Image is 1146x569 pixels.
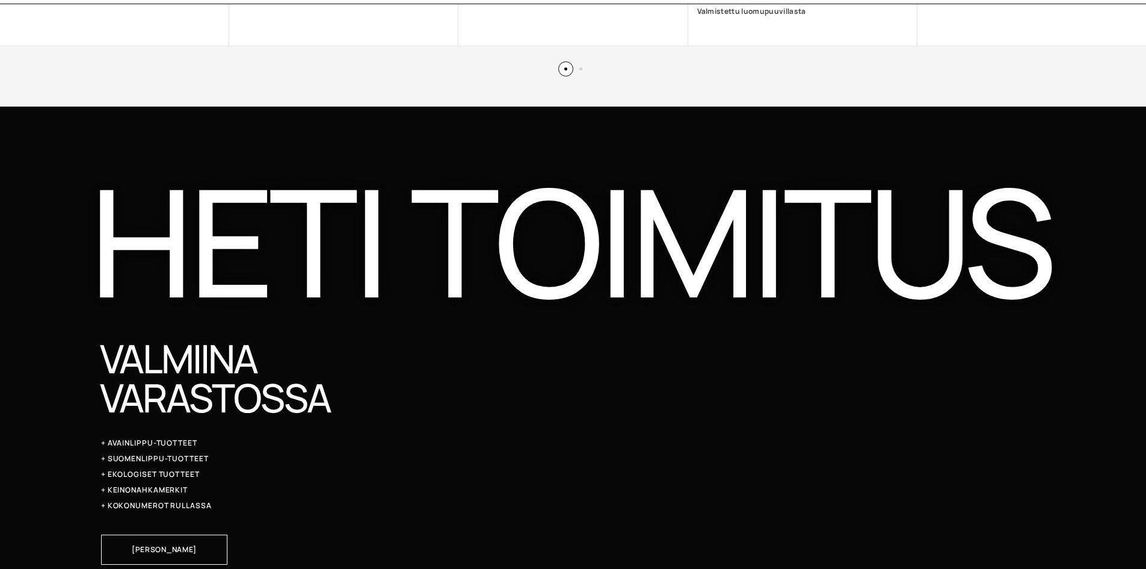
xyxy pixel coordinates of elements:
span: + Kokonumerot rullassa [101,501,212,511]
span: + Keinonahkamerkit [101,485,188,495]
span: + Avainlippu-tuotteet [101,438,197,448]
span: + Suomenlippu-tuotteet [101,454,209,464]
span: + Ekologiset tuotteet [101,470,200,479]
span: Valmistettu luomupuuvillasta [697,6,806,16]
a: [PERSON_NAME] [101,535,227,565]
h2: Valmiina varastossa [100,339,401,417]
span: [PERSON_NAME] [132,546,197,553]
a: Valmistettu luomupuuvillasta [697,5,908,17]
h2: Heti toimitus [90,185,1146,297]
